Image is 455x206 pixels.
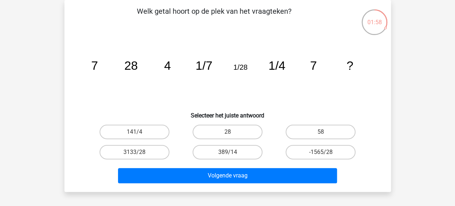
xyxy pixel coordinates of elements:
[193,125,262,139] label: 28
[164,59,171,72] tspan: 4
[193,145,262,159] label: 389/14
[310,59,317,72] tspan: 7
[233,63,247,71] tspan: 1/28
[268,59,285,72] tspan: 1/4
[346,59,353,72] tspan: ?
[91,59,98,72] tspan: 7
[361,9,388,27] div: 01:58
[195,59,212,72] tspan: 1/7
[76,6,352,27] p: Welk getal hoort op de plek van het vraagteken?
[100,125,169,139] label: 141/4
[286,145,355,159] label: -1565/28
[118,168,337,183] button: Volgende vraag
[76,106,379,119] h6: Selecteer het juiste antwoord
[124,59,138,72] tspan: 28
[100,145,169,159] label: 3133/28
[286,125,355,139] label: 58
